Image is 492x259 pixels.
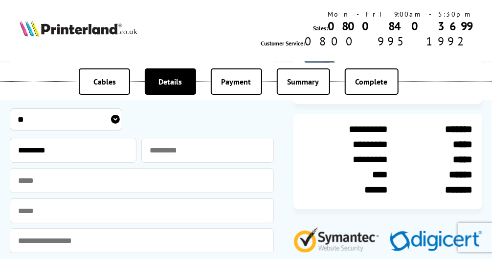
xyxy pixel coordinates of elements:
a: 0800 840 3699 [328,19,472,34]
div: Mon - Fri 9:00am - 5:30pm [261,10,472,19]
span: Complete [356,77,388,86]
img: Printerland Logo [20,20,137,37]
span: Payment [222,77,251,86]
span: Cables [93,77,116,86]
span: Summary [288,77,319,86]
span: Sales: [313,24,328,32]
span: Details [158,77,182,86]
span: 0800 995 1992 [305,34,472,49]
span: Customer Service: [261,40,305,47]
